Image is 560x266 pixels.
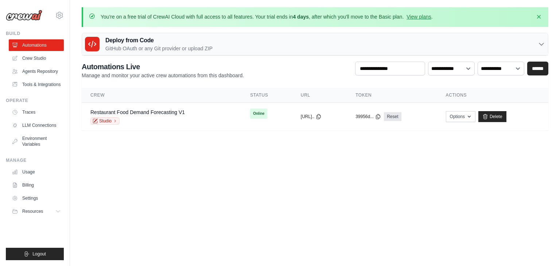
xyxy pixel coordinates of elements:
[6,157,64,163] div: Manage
[9,179,64,191] a: Billing
[446,111,475,122] button: Options
[9,192,64,204] a: Settings
[9,166,64,178] a: Usage
[82,62,244,72] h2: Automations Live
[9,52,64,64] a: Crew Studio
[105,36,213,45] h3: Deploy from Code
[90,117,120,125] a: Studio
[347,88,437,103] th: Token
[6,10,42,21] img: Logo
[9,106,64,118] a: Traces
[250,109,267,119] span: Online
[437,88,548,103] th: Actions
[292,88,347,103] th: URL
[9,79,64,90] a: Tools & Integrations
[32,251,46,257] span: Logout
[384,112,401,121] a: Reset
[355,114,381,120] button: 39956d...
[90,109,185,115] a: Restaurant Food Demand Forecasting V1
[241,88,292,103] th: Status
[9,66,64,77] a: Agents Repository
[82,88,241,103] th: Crew
[9,206,64,217] button: Resources
[478,111,506,122] a: Delete
[105,45,213,52] p: GitHub OAuth or any Git provider or upload ZIP
[9,120,64,131] a: LLM Connections
[407,14,431,20] a: View plans
[9,133,64,150] a: Environment Variables
[22,208,43,214] span: Resources
[6,31,64,36] div: Build
[82,72,244,79] p: Manage and monitor your active crew automations from this dashboard.
[293,14,309,20] strong: 4 days
[6,248,64,260] button: Logout
[101,13,433,20] p: You're on a free trial of CrewAI Cloud with full access to all features. Your trial ends in , aft...
[6,98,64,103] div: Operate
[9,39,64,51] a: Automations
